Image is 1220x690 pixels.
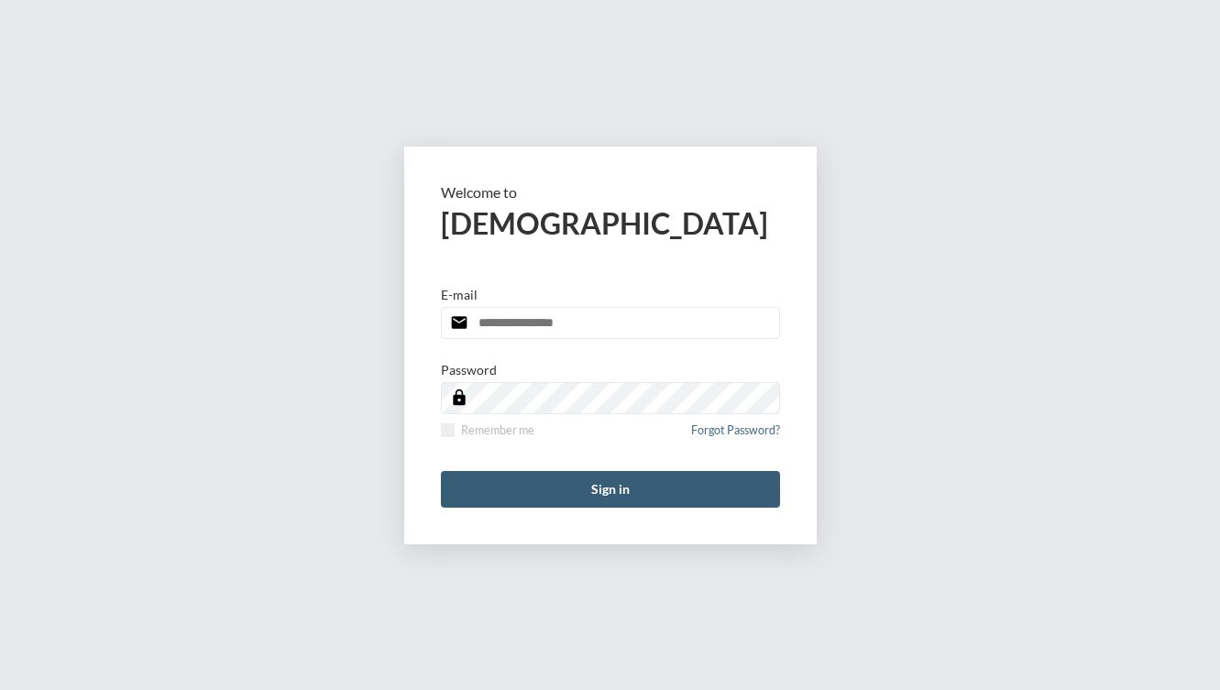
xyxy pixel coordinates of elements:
p: Welcome to [441,183,780,201]
label: Remember me [441,423,534,437]
p: Password [441,362,497,378]
button: Sign in [441,471,780,508]
p: E-mail [441,287,478,302]
a: Forgot Password? [691,423,780,448]
h2: [DEMOGRAPHIC_DATA] [441,205,780,241]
